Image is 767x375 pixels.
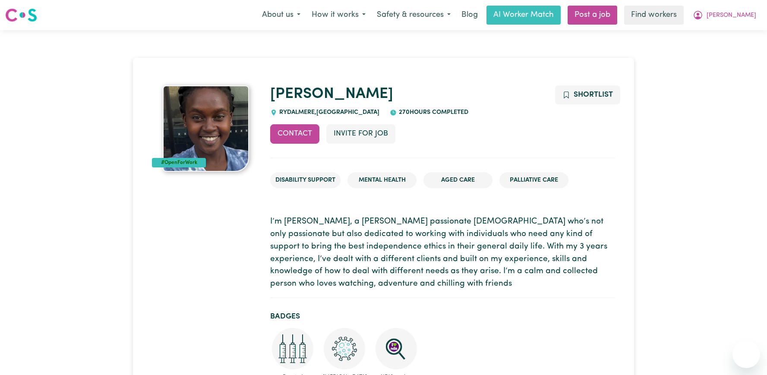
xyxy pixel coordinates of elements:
[555,85,620,104] button: Add to shortlist
[272,328,313,369] img: Care and support worker has received booster dose of COVID-19 vaccination
[306,6,371,24] button: How it works
[277,109,379,116] span: RYDALMERE , [GEOGRAPHIC_DATA]
[687,6,762,24] button: My Account
[347,172,417,189] li: Mental Health
[397,109,468,116] span: 270 hours completed
[270,216,615,290] p: I’m [PERSON_NAME], a [PERSON_NAME] passionate [DEMOGRAPHIC_DATA] who’s not only passionate but al...
[270,172,341,189] li: Disability Support
[574,91,613,98] span: Shortlist
[624,6,684,25] a: Find workers
[732,340,760,368] iframe: Button to launch messaging window
[456,6,483,25] a: Blog
[163,85,249,172] img: Ruth
[499,172,568,189] li: Palliative care
[376,328,417,369] img: NDIS Worker Screening Verified
[270,124,319,143] button: Contact
[486,6,561,25] a: AI Worker Match
[270,87,393,102] a: [PERSON_NAME]
[371,6,456,24] button: Safety & resources
[270,312,615,321] h2: Badges
[152,85,260,172] a: Ruth's profile picture'#OpenForWork
[152,158,206,167] div: #OpenForWork
[423,172,492,189] li: Aged Care
[324,328,365,369] img: CS Academy: COVID-19 Infection Control Training course completed
[568,6,617,25] a: Post a job
[5,5,37,25] a: Careseekers logo
[256,6,306,24] button: About us
[5,7,37,23] img: Careseekers logo
[326,124,395,143] button: Invite for Job
[707,11,756,20] span: [PERSON_NAME]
